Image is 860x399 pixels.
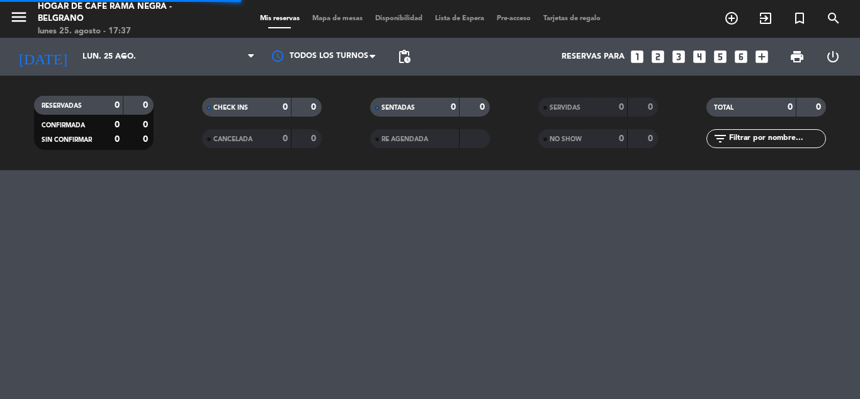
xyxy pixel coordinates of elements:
[42,103,82,109] span: RESERVADAS
[490,15,537,22] span: Pre-acceso
[712,49,728,65] i: looks_5
[562,52,625,61] span: Reservas para
[792,11,807,26] i: turned_in_not
[728,132,825,146] input: Filtrar por nombre...
[648,134,655,143] strong: 0
[429,15,490,22] span: Lista de Espera
[117,49,132,64] i: arrow_drop_down
[115,120,120,129] strong: 0
[382,136,428,142] span: RE AGENDADA
[311,134,319,143] strong: 0
[550,136,582,142] span: NO SHOW
[9,8,28,31] button: menu
[283,134,288,143] strong: 0
[42,122,85,129] span: CONFIRMADA
[213,105,248,111] span: CHECK INS
[650,49,666,65] i: looks_two
[754,49,770,65] i: add_box
[9,8,28,26] i: menu
[480,103,487,112] strong: 0
[629,49,645,65] i: looks_one
[369,15,429,22] span: Disponibilidad
[670,49,687,65] i: looks_3
[115,135,120,144] strong: 0
[619,103,624,112] strong: 0
[788,103,793,112] strong: 0
[816,103,823,112] strong: 0
[9,43,76,71] i: [DATE]
[42,137,92,143] span: SIN CONFIRMAR
[619,134,624,143] strong: 0
[815,38,851,76] div: LOG OUT
[143,135,150,144] strong: 0
[826,11,841,26] i: search
[825,49,840,64] i: power_settings_new
[143,120,150,129] strong: 0
[550,105,580,111] span: SERVIDAS
[283,103,288,112] strong: 0
[758,11,773,26] i: exit_to_app
[789,49,805,64] span: print
[213,136,252,142] span: CANCELADA
[691,49,708,65] i: looks_4
[397,49,412,64] span: pending_actions
[733,49,749,65] i: looks_6
[537,15,607,22] span: Tarjetas de regalo
[115,101,120,110] strong: 0
[724,11,739,26] i: add_circle_outline
[311,103,319,112] strong: 0
[713,131,728,146] i: filter_list
[306,15,369,22] span: Mapa de mesas
[143,101,150,110] strong: 0
[382,105,415,111] span: SENTADAS
[38,25,206,38] div: lunes 25. agosto - 17:37
[648,103,655,112] strong: 0
[38,1,206,25] div: Hogar de Café Rama Negra - Belgrano
[714,105,733,111] span: TOTAL
[451,103,456,112] strong: 0
[254,15,306,22] span: Mis reservas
